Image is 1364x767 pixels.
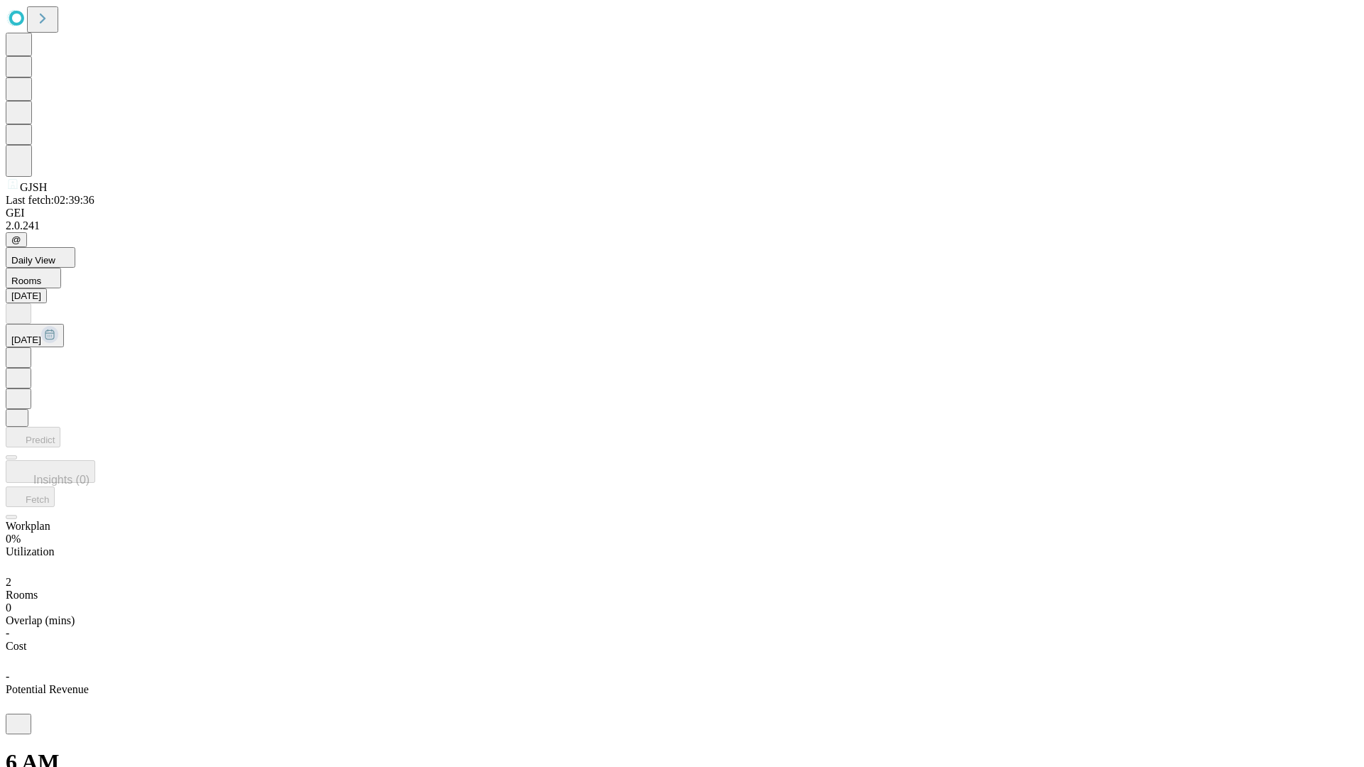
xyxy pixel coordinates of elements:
span: Rooms [11,276,41,286]
span: Last fetch: 02:39:36 [6,194,94,206]
button: [DATE] [6,288,47,303]
div: 2.0.241 [6,219,1358,232]
span: GJSH [20,181,47,193]
span: Daily View [11,255,55,266]
span: Potential Revenue [6,683,89,695]
span: @ [11,234,21,245]
span: Rooms [6,589,38,601]
button: Predict [6,427,60,447]
button: @ [6,232,27,247]
span: Workplan [6,520,50,532]
span: Insights (0) [33,474,90,486]
span: Utilization [6,545,54,557]
span: - [6,627,9,639]
span: 0% [6,533,21,545]
span: 0 [6,602,11,614]
span: 2 [6,576,11,588]
span: [DATE] [11,334,41,345]
span: Cost [6,640,26,652]
button: [DATE] [6,324,64,347]
span: Overlap (mins) [6,614,75,626]
button: Insights (0) [6,460,95,483]
button: Rooms [6,268,61,288]
div: GEI [6,207,1358,219]
button: Fetch [6,486,55,507]
span: - [6,670,9,682]
button: Daily View [6,247,75,268]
